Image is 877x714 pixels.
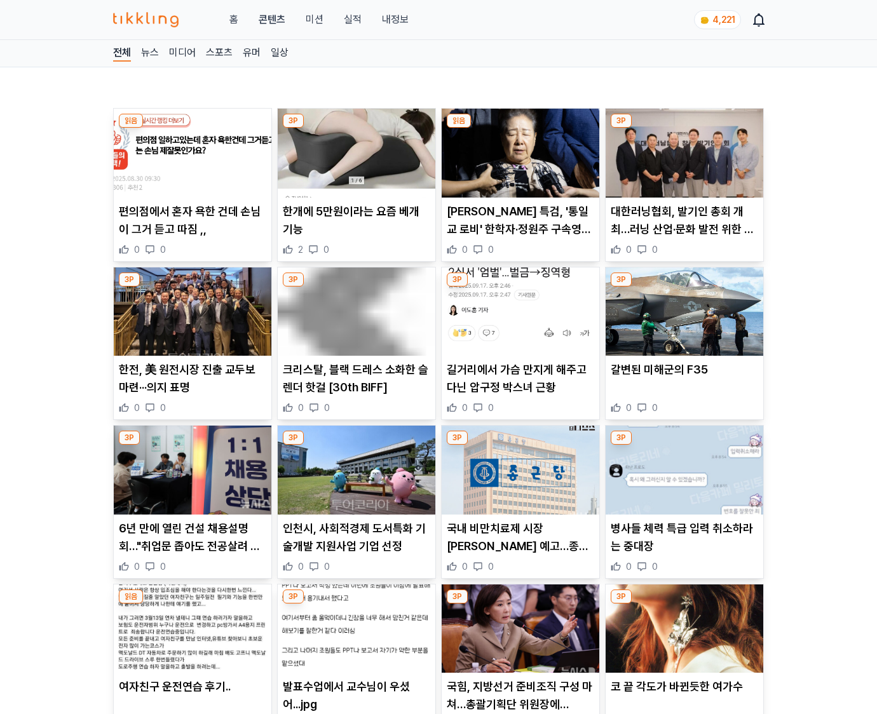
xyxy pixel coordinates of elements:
a: 실적 [344,12,362,27]
span: 0 [652,401,658,414]
span: 0 [324,560,330,573]
div: 3P 길거리에서 가슴 만지게 해주고 다닌 압구정 박스녀 근황 길거리에서 가슴 만지게 해주고 다닌 압구정 박스녀 근황 0 0 [441,267,600,421]
span: 0 [298,560,304,573]
span: 0 [462,401,468,414]
div: 읽음 [447,114,471,128]
span: 0 [462,560,468,573]
a: 내정보 [382,12,409,27]
span: 0 [488,243,494,256]
div: 3P [283,431,304,445]
span: 0 [626,243,632,256]
div: 3P [611,114,632,128]
p: 크리스탈, 블랙 드레스 소화한 슬렌더 핫걸 [30th BIFF] [283,361,430,396]
div: 3P 한개에 5만원이라는 요즘 베개 기능 한개에 5만원이라는 요즘 베개 기능 2 0 [277,108,436,262]
div: 3P [447,431,468,445]
p: 6년 만에 열린 건설 채용설명회…"취업문 좁아도 전공살려 도전"[[GEOGRAPHIC_DATA]] [119,520,266,555]
a: 전체 [113,45,131,62]
img: 인천시, 사회적경제 도서특화 기술개발 지원사업 기업 선정 [278,426,435,515]
a: 일상 [271,45,289,62]
img: 코 끝 각도가 바뀐듯한 여가수 [606,584,763,673]
span: 0 [626,560,632,573]
div: 3P [611,431,632,445]
div: 3P 한전, 美 원전시장 진출 교두보 마련···의지 표명 한전, 美 원전시장 진출 교두보 마련···의지 표명 0 0 [113,267,272,421]
span: 0 [134,560,140,573]
div: 3P [283,114,304,128]
div: 3P 갈변된 미해군의 F35 갈변된 미해군의 F35 0 0 [605,267,764,421]
img: 대한러닝협회, 발기인 총회 개최…러닝 산업·문화 발전 위한 첫걸음 [606,109,763,198]
img: 길거리에서 가슴 만지게 해주고 다닌 압구정 박스녀 근황 [442,267,599,356]
p: 인천시, 사회적경제 도서특화 기술개발 지원사업 기업 선정 [283,520,430,555]
a: coin 4,221 [694,10,738,29]
span: 0 [488,560,494,573]
img: coin [700,15,710,25]
img: 국내 비만치료제 시장 정조준 예고…종근당, ‘위고비’와 협력 [442,426,599,515]
div: 3P [611,273,632,286]
p: 편의점에서 혼자 욕한 건데 손님이 그거 듣고 따짐 ,, [119,203,266,238]
span: 0 [626,401,632,414]
div: 3P [119,431,140,445]
div: 읽음 [119,114,143,128]
span: 2 [298,243,303,256]
span: 0 [160,560,166,573]
p: 코 끝 각도가 바뀐듯한 여가수 [611,678,758,696]
p: 갈변된 미해군의 F35 [611,361,758,379]
img: 발표수업에서 교수님이 우셨어...jpg [278,584,435,673]
span: 0 [298,401,304,414]
img: 병사들 체력 특급 입력 취소하라는 중대장 [606,426,763,515]
div: 3P [447,589,468,603]
a: 스포츠 [206,45,233,62]
span: 0 [160,401,166,414]
img: 국힘, 지방선거 준비조직 구성 마쳐…총괄기획단 위원장에 나경원 [442,584,599,673]
span: 4,221 [712,15,735,25]
div: 읽음 편의점에서 혼자 욕한 건데 손님이 그거 듣고 따짐 ,, 편의점에서 혼자 욕한 건데 손님이 그거 듣고 따짐 ,, 0 0 [113,108,272,262]
div: 3P 병사들 체력 특급 입력 취소하라는 중대장 병사들 체력 특급 입력 취소하라는 중대장 0 0 [605,425,764,579]
p: 발표수업에서 교수님이 우셨어...jpg [283,678,430,713]
div: 3P 국내 비만치료제 시장 정조준 예고…종근당, ‘위고비’와 협력 국내 비만치료제 시장 [PERSON_NAME] 예고…종근당, ‘위고비’와 협력 0 0 [441,425,600,579]
a: 콘텐츠 [259,12,285,27]
div: 읽음 [119,589,143,603]
a: 유머 [243,45,261,62]
img: 여자친구 운전연습 후기.. [114,584,271,673]
div: 3P 6년 만에 열린 건설 채용설명회…"취업문 좁아도 전공살려 도전"[르포] 6년 만에 열린 건설 채용설명회…"취업문 좁아도 전공살려 도전"[[GEOGRAPHIC_DATA]]... [113,425,272,579]
p: 여자친구 운전연습 후기.. [119,678,266,696]
div: 3P [447,273,468,286]
span: 0 [652,243,658,256]
p: [PERSON_NAME] 특검, '통일교 로비' 한학자·정원주 구속영장 청구…정치자금법 위반 등 [447,203,594,238]
a: 홈 [229,12,238,27]
span: 0 [462,243,468,256]
p: 대한러닝협회, 발기인 총회 개최…러닝 산업·문화 발전 위한 첫걸음 [611,203,758,238]
p: 병사들 체력 특급 입력 취소하라는 중대장 [611,520,758,555]
img: 한개에 5만원이라는 요즘 베개 기능 [278,109,435,198]
div: 3P 대한러닝협회, 발기인 총회 개최…러닝 산업·문화 발전 위한 첫걸음 대한러닝협회, 발기인 총회 개최…러닝 산업·문화 발전 위한 첫걸음 0 0 [605,108,764,262]
span: 0 [488,401,494,414]
a: 미디어 [169,45,196,62]
div: 3P [119,273,140,286]
img: 김건희 특검, '통일교 로비' 한학자·정원주 구속영장 청구…정치자금법 위반 등 [442,109,599,198]
div: 읽음 김건희 특검, '통일교 로비' 한학자·정원주 구속영장 청구…정치자금법 위반 등 [PERSON_NAME] 특검, '통일교 로비' 한학자·정원주 구속영장 청구…정치자금법 위... [441,108,600,262]
div: 3P [283,273,304,286]
img: 6년 만에 열린 건설 채용설명회…"취업문 좁아도 전공살려 도전"[르포] [114,426,271,515]
p: 국힘, 지방선거 준비조직 구성 마쳐…총괄기획단 위원장에 [PERSON_NAME] [447,678,594,713]
p: 국내 비만치료제 시장 [PERSON_NAME] 예고…종근당, ‘위고비’와 협력 [447,520,594,555]
button: 미션 [306,12,323,27]
span: 0 [134,243,140,256]
p: 한개에 5만원이라는 요즘 베개 기능 [283,203,430,238]
p: 길거리에서 가슴 만지게 해주고 다닌 압구정 박스녀 근황 [447,361,594,396]
span: 0 [324,401,330,414]
a: 뉴스 [141,45,159,62]
img: 갈변된 미해군의 F35 [606,267,763,356]
img: 한전, 美 원전시장 진출 교두보 마련···의지 표명 [114,267,271,356]
div: 3P 크리스탈, 블랙 드레스 소화한 슬렌더 핫걸 [30th BIFF] 크리스탈, 블랙 드레스 소화한 슬렌더 핫걸 [30th BIFF] 0 0 [277,267,436,421]
span: 0 [323,243,329,256]
span: 0 [134,401,140,414]
div: 3P 인천시, 사회적경제 도서특화 기술개발 지원사업 기업 선정 인천시, 사회적경제 도서특화 기술개발 지원사업 기업 선정 0 0 [277,425,436,579]
img: 크리스탈, 블랙 드레스 소화한 슬렌더 핫걸 [30th BIFF] [278,267,435,356]
p: 한전, 美 원전시장 진출 교두보 마련···의지 표명 [119,361,266,396]
span: 0 [652,560,658,573]
img: 편의점에서 혼자 욕한 건데 손님이 그거 듣고 따짐 ,, [114,109,271,198]
div: 3P [611,589,632,603]
span: 0 [160,243,166,256]
div: 3P [283,589,304,603]
img: 티끌링 [113,12,179,27]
